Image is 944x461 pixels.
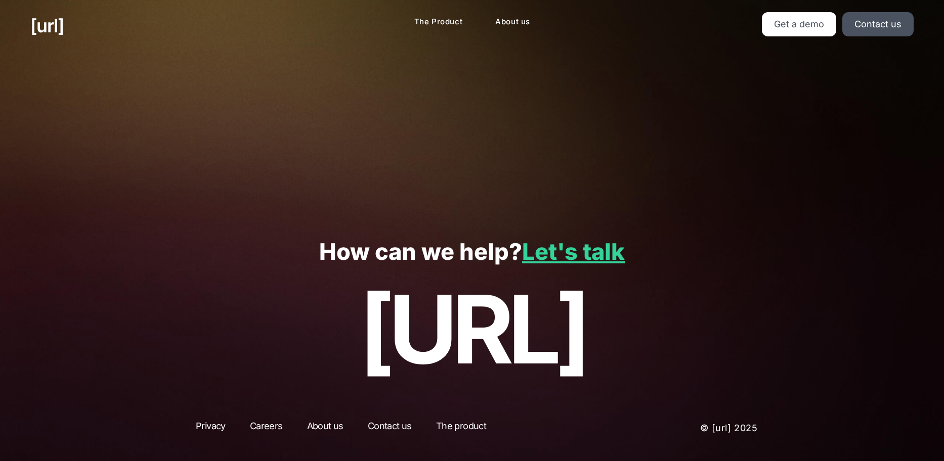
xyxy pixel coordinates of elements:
a: The Product [406,12,471,32]
a: Contact us [842,12,914,36]
a: Let's talk [522,238,625,265]
a: About us [487,12,538,32]
p: How can we help? [30,239,914,265]
a: About us [298,419,353,437]
a: Careers [241,419,292,437]
p: © [URL] 2025 [615,419,758,437]
p: [URL] [30,276,914,383]
a: [URL] [30,12,64,39]
a: The product [427,419,495,437]
a: Contact us [359,419,421,437]
a: Privacy [187,419,235,437]
a: Get a demo [762,12,836,36]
